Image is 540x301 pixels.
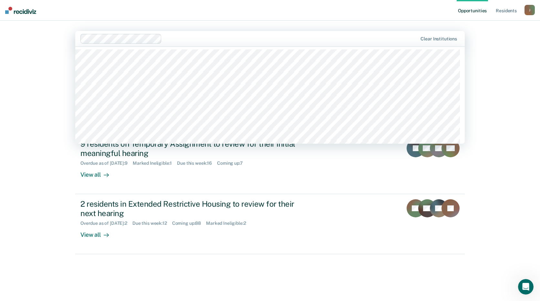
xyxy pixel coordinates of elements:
[133,161,177,166] div: Marked Ineligible : 1
[80,226,117,238] div: View all
[206,221,251,226] div: Marked Ineligible : 2
[80,166,117,178] div: View all
[518,279,534,295] iframe: Intercom live chat
[75,134,465,194] a: 9 residents on Temporary Assignment to review for their initial meaningful hearingOverdue as of [...
[80,199,307,218] div: 2 residents in Extended Restrictive Housing to review for their next hearing
[132,221,172,226] div: Due this week : 12
[421,36,457,42] div: Clear institutions
[5,7,36,14] img: Recidiviz
[177,161,217,166] div: Due this week : 16
[80,139,307,158] div: 9 residents on Temporary Assignment to review for their initial meaningful hearing
[80,221,132,226] div: Overdue as of [DATE] : 2
[217,161,248,166] div: Coming up : 7
[80,161,133,166] div: Overdue as of [DATE] : 9
[75,194,465,254] a: 2 residents in Extended Restrictive Housing to review for their next hearingOverdue as of [DATE]:...
[172,221,206,226] div: Coming up : 88
[524,5,535,15] button: J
